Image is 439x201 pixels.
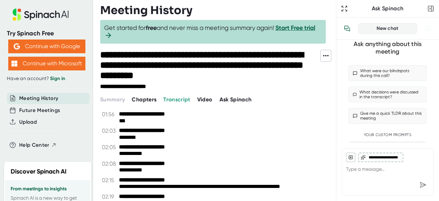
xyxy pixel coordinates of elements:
span: Help Center [19,141,49,149]
div: Ask anything about this meeting [348,40,427,56]
span: Summary [100,96,125,103]
button: View conversation history [340,22,354,35]
span: Get started for and never miss a meeting summary again! [104,24,322,40]
div: Send message [417,179,429,191]
h3: From meetings to insights [11,186,85,192]
button: Close conversation sidebar [426,4,436,13]
span: Chapters [132,96,156,103]
div: Your Custom Prompts [348,133,427,137]
button: Ask Spinach [219,96,252,104]
span: 02:08 [102,160,117,167]
h3: Meeting History [100,4,192,17]
span: 01:56 [102,111,117,118]
div: Try Spinach Free [7,30,86,37]
button: Meeting History [19,94,58,102]
button: Upload [19,118,37,126]
a: Sign in [50,76,65,81]
button: Future Meetings [19,107,60,114]
span: 02:05 [102,144,117,150]
button: What decisions were discussed in the transcript? [348,87,427,102]
button: Continue with Google [8,40,85,53]
b: free [146,24,157,32]
button: Chapters [132,96,156,104]
span: Transcript [163,96,190,103]
div: Ask Spinach [349,5,426,12]
button: Give me a quick TLDR about this meeting [348,108,427,124]
button: Summary [100,96,125,104]
span: 02:03 [102,127,117,134]
button: What were our blindspots during this call? [348,65,427,81]
span: 02:19 [102,193,117,200]
button: Create custom prompt [348,142,427,154]
button: Expand to Ask Spinach page [340,4,349,13]
button: Continue with Microsoft [8,57,85,70]
div: Have an account? [7,76,86,82]
a: Start Free trial [275,24,315,32]
button: Video [197,96,213,104]
h2: Discover Spinach AI [11,167,67,176]
button: Help Center [19,141,57,149]
img: Aehbyd4JwY73AAAAAElFTkSuQmCC [14,43,20,49]
span: Ask Spinach [219,96,252,103]
span: 02:15 [102,177,117,183]
button: Transcript [163,96,190,104]
span: Video [197,96,213,103]
div: New chat [363,25,413,32]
